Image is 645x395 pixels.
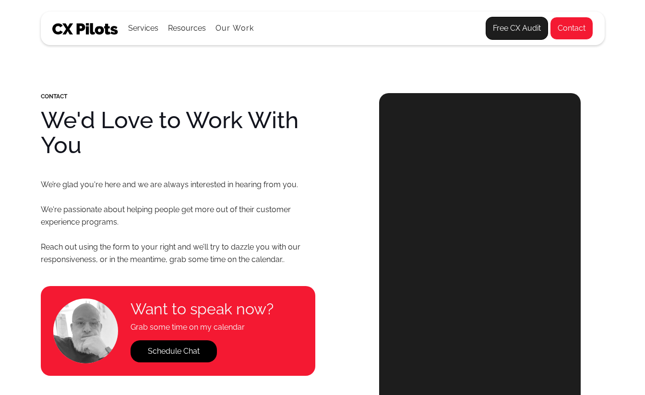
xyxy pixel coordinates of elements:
[131,321,274,334] h4: Grab some time on my calendar
[168,22,206,35] div: Resources
[41,179,316,266] p: We’re glad you're here and we are always interested in hearing from you. We're passionate about h...
[41,108,316,157] h1: We'd Love to Work With You
[131,340,217,362] a: Schedule Chat
[486,17,548,40] a: Free CX Audit
[215,24,254,33] a: Our Work
[131,300,274,318] h4: Want to speak now?
[550,17,593,40] a: Contact
[168,12,206,45] div: Resources
[128,22,158,35] div: Services
[128,12,158,45] div: Services
[41,93,316,100] div: CONTACT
